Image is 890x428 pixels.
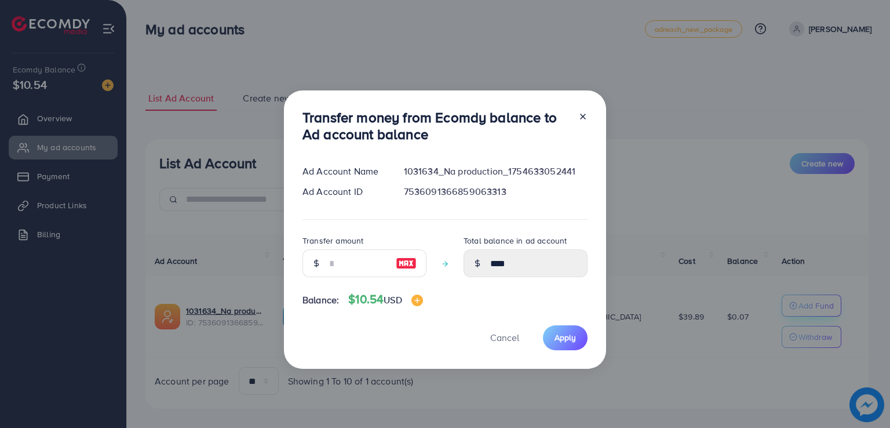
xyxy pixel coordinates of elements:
[490,331,519,344] span: Cancel
[348,292,422,307] h4: $10.54
[476,325,534,350] button: Cancel
[555,332,576,343] span: Apply
[395,185,597,198] div: 7536091366859063313
[384,293,402,306] span: USD
[302,235,363,246] label: Transfer amount
[396,256,417,270] img: image
[411,295,423,306] img: image
[543,325,588,350] button: Apply
[302,109,569,143] h3: Transfer money from Ecomdy balance to Ad account balance
[302,293,339,307] span: Balance:
[464,235,567,246] label: Total balance in ad account
[293,165,395,178] div: Ad Account Name
[395,165,597,178] div: 1031634_Na production_1754633052441
[293,185,395,198] div: Ad Account ID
